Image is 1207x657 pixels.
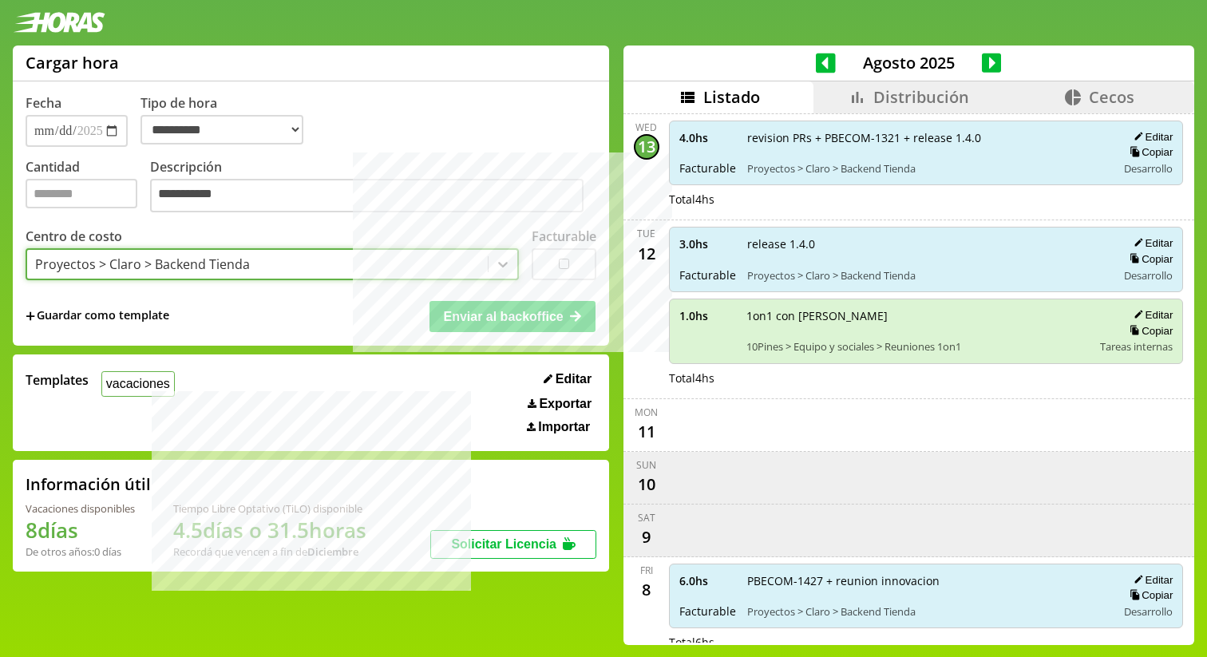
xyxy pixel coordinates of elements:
[26,307,169,325] span: +Guardar como template
[1100,339,1173,354] span: Tareas internas
[634,419,659,445] div: 11
[634,134,659,160] div: 13
[679,573,736,588] span: 6.0 hs
[1125,588,1173,602] button: Copiar
[747,236,1106,251] span: release 1.4.0
[538,420,590,434] span: Importar
[1125,324,1173,338] button: Copiar
[747,161,1106,176] span: Proyectos > Claro > Backend Tienda
[13,12,105,33] img: logotipo
[26,94,61,112] label: Fecha
[1129,130,1173,144] button: Editar
[747,130,1106,145] span: revision PRs + PBECOM-1321 + release 1.4.0
[539,397,592,411] span: Exportar
[1124,604,1173,619] span: Desarrollo
[1125,145,1173,159] button: Copiar
[140,94,316,147] label: Tipo de hora
[679,604,736,619] span: Facturable
[679,308,735,323] span: 1.0 hs
[26,371,89,389] span: Templates
[26,228,122,245] label: Centro de costo
[623,113,1194,643] div: scrollable content
[669,370,1184,386] div: Total 4 hs
[451,537,556,551] span: Solicitar Licencia
[836,52,982,73] span: Agosto 2025
[150,179,584,212] textarea: Descripción
[669,635,1184,650] div: Total 6 hs
[26,179,137,208] input: Cantidad
[746,308,1090,323] span: 1on1 con [PERSON_NAME]
[747,573,1106,588] span: PBECOM-1427 + reunion innovacion
[669,192,1184,207] div: Total 4 hs
[1124,268,1173,283] span: Desarrollo
[746,339,1090,354] span: 10Pines > Equipo y sociales > Reuniones 1on1
[26,501,135,516] div: Vacaciones disponibles
[1124,161,1173,176] span: Desarrollo
[26,307,35,325] span: +
[26,158,150,216] label: Cantidad
[443,310,563,323] span: Enviar al backoffice
[634,524,659,550] div: 9
[430,530,596,559] button: Solicitar Licencia
[635,121,657,134] div: Wed
[679,160,736,176] span: Facturable
[1129,236,1173,250] button: Editar
[523,396,596,412] button: Exportar
[26,473,151,495] h2: Información útil
[1129,308,1173,322] button: Editar
[307,544,358,559] b: Diciembre
[556,372,592,386] span: Editar
[747,268,1106,283] span: Proyectos > Claro > Backend Tienda
[637,227,655,240] div: Tue
[679,236,736,251] span: 3.0 hs
[634,577,659,603] div: 8
[747,604,1106,619] span: Proyectos > Claro > Backend Tienda
[150,158,596,216] label: Descripción
[173,544,366,559] div: Recordá que vencen a fin de
[140,115,303,144] select: Tipo de hora
[873,86,969,108] span: Distribución
[35,255,250,273] div: Proyectos > Claro > Backend Tienda
[429,301,596,331] button: Enviar al backoffice
[636,458,656,472] div: Sun
[173,501,366,516] div: Tiempo Libre Optativo (TiLO) disponible
[640,564,653,577] div: Fri
[26,52,119,73] h1: Cargar hora
[634,240,659,266] div: 12
[703,86,760,108] span: Listado
[539,371,596,387] button: Editar
[532,228,596,245] label: Facturable
[26,516,135,544] h1: 8 días
[679,130,736,145] span: 4.0 hs
[173,516,366,544] h1: 4.5 días o 31.5 horas
[634,472,659,497] div: 10
[1125,252,1173,266] button: Copiar
[1129,573,1173,587] button: Editar
[26,544,135,559] div: De otros años: 0 días
[1089,86,1134,108] span: Cecos
[635,406,658,419] div: Mon
[101,371,175,396] button: vacaciones
[638,511,655,524] div: Sat
[679,267,736,283] span: Facturable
